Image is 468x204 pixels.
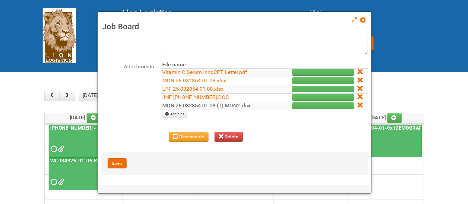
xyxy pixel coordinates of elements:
a: 25-039404-01-0x [DEMOGRAPHIC_DATA] Wet Shave SQM [349,125,422,158]
span: Requested [51,180,56,184]
div: Hi al, [310,8,426,16]
span: MDN 25-032854-01-08 (1) MDN2.xlsx JNF 25-032854-01.DOC LPF 25-032854-01-08.xlsx MDN 25-032854-01-... [58,147,63,151]
a: [PHONE_NUMBER] - R+F InnoCPT [49,125,121,158]
img: Lion Logistics [43,8,76,63]
a: LPF 25-032854-01-08.xlsx [163,86,224,92]
span: Lion Logistics [123,8,173,18]
span: Requested [51,147,56,151]
span: [DATE] [370,114,402,121]
a: 24-084926-01-06 Pack Collab Wand Tint [49,157,121,190]
a: Add an event [387,113,402,123]
button: Save [108,158,127,168]
a: JNF [PHONE_NUMBER].DOC [163,94,229,100]
label: Attachments [101,61,154,71]
a: Vitamin C Serum InnoCPT Letter.pdf [163,69,247,75]
button: Reschedule [169,132,209,142]
a: Add files [163,111,187,118]
a: [PHONE_NUMBER] - R+F InnoCPT [49,125,128,131]
th: File name [161,61,266,69]
a: MDN 25-032854-01-08 (1) MDN2.xlsx [163,102,251,109]
span: MDN (2) 24-084926-01-06 (#2).xlsx JNF 24-084926-01-06.DOC MDN 24-084926-01-06.xlsx [58,180,63,184]
a: Lion Logistics [43,32,76,39]
span: [DATE] [70,114,101,121]
h3: Job Board [103,22,366,32]
a: 24-084926-01-06 Pack Collab Wand Tint [49,158,146,164]
a: Add an event [87,113,101,123]
div: [STREET_ADDRESS] [GEOGRAPHIC_DATA] tel: [PHONE_NUMBER] [123,8,294,56]
button: Delete [215,132,243,142]
a: MDN 25-032854-01-08.xlsx [163,77,227,84]
button: [DATE] [79,90,102,101]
